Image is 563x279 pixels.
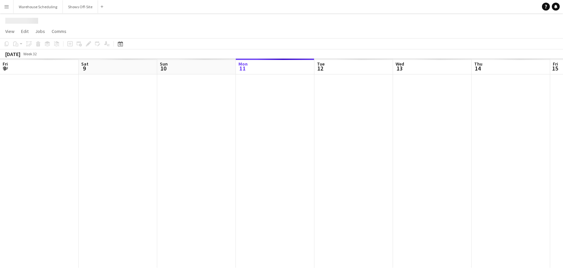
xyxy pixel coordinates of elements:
[473,65,482,72] span: 14
[13,0,63,13] button: Warehouse Scheduling
[33,27,48,36] a: Jobs
[3,61,8,67] span: Fri
[2,65,8,72] span: 8
[3,27,17,36] a: View
[395,65,404,72] span: 13
[237,65,248,72] span: 11
[35,28,45,34] span: Jobs
[159,65,168,72] span: 10
[52,28,66,34] span: Comms
[81,61,88,67] span: Sat
[5,51,20,57] div: [DATE]
[80,65,88,72] span: 9
[5,28,14,34] span: View
[160,61,168,67] span: Sun
[63,0,98,13] button: Shows Off-Site
[238,61,248,67] span: Mon
[553,61,558,67] span: Fri
[317,61,325,67] span: Tue
[316,65,325,72] span: 12
[22,51,38,56] span: Week 32
[49,27,69,36] a: Comms
[18,27,31,36] a: Edit
[21,28,29,34] span: Edit
[552,65,558,72] span: 15
[396,61,404,67] span: Wed
[474,61,482,67] span: Thu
